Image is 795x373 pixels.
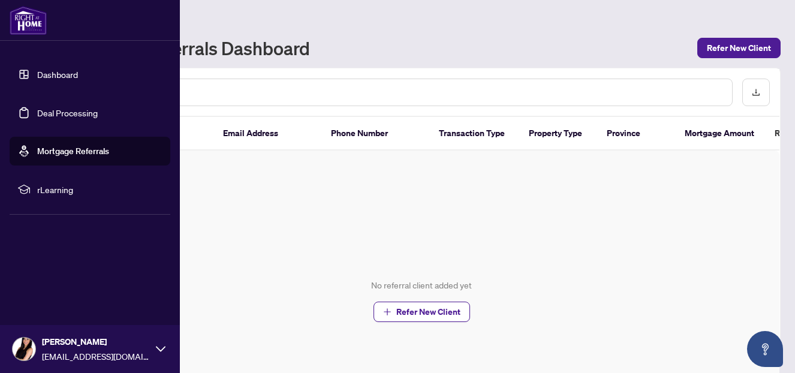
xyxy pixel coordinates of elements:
[752,88,760,97] span: download
[429,117,519,151] th: Transaction Type
[396,302,460,321] span: Refer New Client
[321,117,429,151] th: Phone Number
[519,117,597,151] th: Property Type
[42,350,150,363] span: [EMAIL_ADDRESS][DOMAIN_NAME]
[37,183,162,196] span: rLearning
[742,79,770,106] button: download
[707,38,771,58] span: Refer New Client
[37,107,98,118] a: Deal Processing
[675,117,765,151] th: Mortgage Amount
[13,338,35,360] img: Profile Icon
[747,331,783,367] button: Open asap
[42,335,150,348] span: [PERSON_NAME]
[697,38,781,58] button: Refer New Client
[37,146,109,157] a: Mortgage Referrals
[597,117,675,151] th: Province
[383,308,392,316] span: plus
[10,6,47,35] img: logo
[62,38,310,58] h1: Mortgage Referrals Dashboard
[371,279,472,292] div: No referral client added yet
[37,69,78,80] a: Dashboard
[213,117,321,151] th: Email Address
[374,302,470,322] button: Refer New Client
